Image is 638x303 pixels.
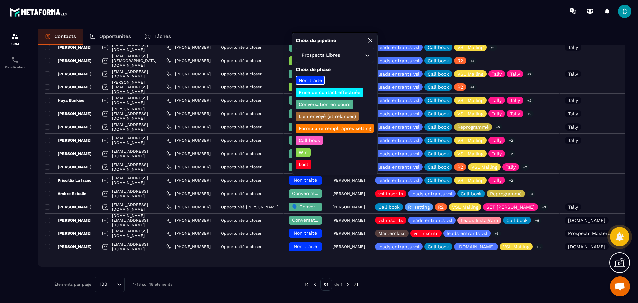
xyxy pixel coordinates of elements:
p: Tally [506,165,516,169]
p: Masterclass [378,231,405,236]
a: [PHONE_NUMBER] [166,84,211,90]
p: leads entrants vsl [411,218,452,223]
p: CRM [2,42,28,46]
span: 🗣️ Conversation en cours [292,204,351,209]
span: Conversation en cours [292,191,344,196]
p: [PERSON_NAME] [45,244,92,249]
img: prev [312,281,318,287]
p: R2 [438,205,444,209]
p: Call book [428,72,449,76]
p: Tâches [154,33,171,39]
p: [PERSON_NAME] [332,178,365,183]
p: leads entrants vsl [378,58,419,63]
p: vsl inscrits [378,218,403,223]
p: VSL Mailing [457,151,483,156]
p: Opportunité à closer [221,125,262,129]
p: Call book [428,178,449,183]
p: leads entrants vsl [378,178,419,183]
p: Prise de contact effectuée [298,89,361,96]
p: Opportunité à closer [221,138,262,143]
p: Leads Instagram [461,218,498,223]
a: [PHONE_NUMBER] [166,151,211,156]
p: Opportunités [99,33,131,39]
span: Non traité [294,177,317,183]
p: Call book [298,137,321,144]
span: Non traité [294,230,317,236]
p: leads entrants vsl [378,98,419,103]
p: Reprogrammé [490,191,522,196]
p: Call book [428,98,449,103]
p: Opportunité à closer [221,72,262,76]
img: formation [11,32,19,40]
p: Tally [492,111,502,116]
p: de 1 [334,282,342,287]
p: Opportunité à closer [221,244,262,249]
p: vsl inscrits [378,191,403,196]
span: 100 [97,281,110,288]
p: Tally [568,45,578,50]
p: Call book [428,58,449,63]
p: VSL Mailing [457,138,483,143]
p: Prospects Masterclass [568,231,619,236]
p: +4 [468,57,477,64]
p: VSL Mailing [457,178,483,183]
p: leads entrants vsl [378,138,419,143]
p: [PERSON_NAME] [332,231,365,236]
p: [DOMAIN_NAME] [568,218,605,223]
img: logo [9,6,69,18]
a: [PHONE_NUMBER] [166,98,211,103]
p: Tally [568,138,578,143]
a: [PHONE_NUMBER] [166,178,211,183]
p: [PERSON_NAME] [45,138,92,143]
p: Lien envoyé (et relances) [298,113,357,120]
p: Tally [568,205,578,209]
p: +3 [534,243,543,250]
p: Tally [568,125,578,129]
p: leads entrants vsl [411,191,452,196]
p: +4 [488,44,497,51]
p: leads entrants vsl [378,244,419,249]
p: [PERSON_NAME] [45,58,92,63]
p: Opportunité à closer [221,45,262,50]
p: [PERSON_NAME] [45,164,92,170]
span: Non traité [294,244,317,249]
a: [PHONE_NUMBER] [166,124,211,130]
p: 01 [320,278,332,291]
p: 1-18 sur 18 éléments [133,282,172,287]
div: Search for option [296,48,374,63]
p: +4 [468,84,477,91]
a: [PHONE_NUMBER] [166,244,211,249]
input: Search for option [341,52,363,59]
p: [DOMAIN_NAME] [568,244,605,249]
p: Call book [428,45,449,50]
p: Call book [506,218,528,223]
p: +2 [507,137,515,144]
p: Tally [510,98,520,103]
p: Éléments par page [54,282,91,287]
p: Call book [428,138,449,143]
a: Opportunités [83,29,138,45]
a: [PHONE_NUMBER] [166,191,211,196]
p: Tally [510,111,520,116]
p: R2 [457,165,463,169]
p: R2 [457,58,463,63]
a: [PHONE_NUMBER] [166,218,211,223]
p: Choix de phase [296,66,374,73]
p: [PERSON_NAME] [332,244,365,249]
p: Tally [492,138,502,143]
p: Priscillia La franc [45,178,91,183]
p: Call book [428,165,449,169]
p: [PERSON_NAME] [332,205,365,209]
a: [PHONE_NUMBER] [166,58,211,63]
p: Opportunité [PERSON_NAME] [221,205,278,209]
p: +2 [521,164,529,171]
p: +5 [494,124,502,131]
p: VSL Mailing [457,72,483,76]
img: scheduler [11,56,19,64]
p: +2 [507,150,515,157]
a: [PHONE_NUMBER] [166,45,211,50]
a: Tâches [138,29,178,45]
p: Tally [492,98,502,103]
span: Prospects Libres [300,52,341,59]
p: [PERSON_NAME] [332,218,365,223]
